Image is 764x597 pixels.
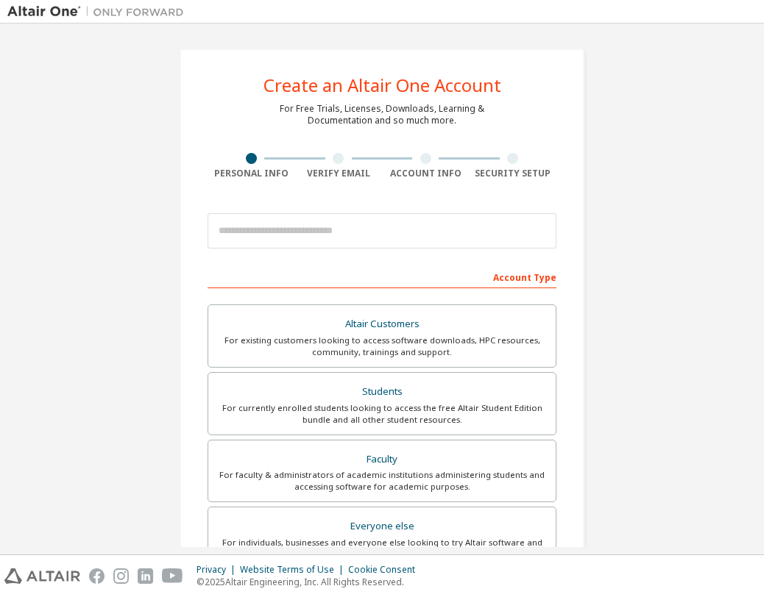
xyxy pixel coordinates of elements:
div: Faculty [217,449,547,470]
div: Altair Customers [217,314,547,335]
img: instagram.svg [113,568,129,584]
div: Everyone else [217,516,547,537]
div: For existing customers looking to access software downloads, HPC resources, community, trainings ... [217,335,547,358]
div: Personal Info [208,168,295,179]
p: © 2025 Altair Engineering, Inc. All Rights Reserved. [197,576,424,588]
img: Altair One [7,4,191,19]
div: For faculty & administrators of academic institutions administering students and accessing softwa... [217,469,547,493]
div: Create an Altair One Account [263,76,501,94]
div: For Free Trials, Licenses, Downloads, Learning & Documentation and so much more. [280,103,484,126]
img: altair_logo.svg [4,568,80,584]
div: For currently enrolled students looking to access the free Altair Student Edition bundle and all ... [217,402,547,426]
div: Account Type [208,265,556,288]
div: Security Setup [470,168,557,179]
div: Website Terms of Use [240,564,348,576]
div: Students [217,382,547,402]
div: Privacy [197,564,240,576]
img: facebook.svg [89,568,105,584]
div: Account Info [382,168,470,179]
div: Cookie Consent [348,564,424,576]
div: For individuals, businesses and everyone else looking to try Altair software and explore our prod... [217,537,547,560]
img: youtube.svg [162,568,183,584]
img: linkedin.svg [138,568,153,584]
div: Verify Email [295,168,383,179]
